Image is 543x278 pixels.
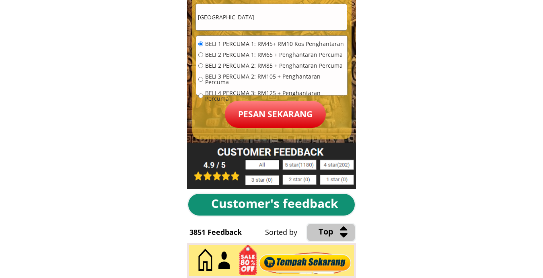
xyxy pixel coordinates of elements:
input: Alamat [196,4,347,30]
div: Top [319,225,391,238]
span: BELI 3 PERCUMA 2: RM105 + Penghantaran Percuma [205,74,345,85]
div: Sorted by [265,226,454,238]
p: Pesan sekarang [225,101,326,128]
span: BELI 2 PERCUMA 2: RM85 + Penghantaran Percuma [205,63,345,68]
div: Customer's feedback [211,194,345,213]
span: BELI 4 PERCUMA 3: RM125 + Penghantaran Percuma [205,90,345,102]
div: 3851 Feedback [189,226,253,238]
span: BELI 1 PERCUMA 1: RM45+ RM10 Kos Penghantaran [205,41,345,47]
span: BELI 2 PERCUMA 1: RM65 + Penghantaran Percuma [205,52,345,58]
